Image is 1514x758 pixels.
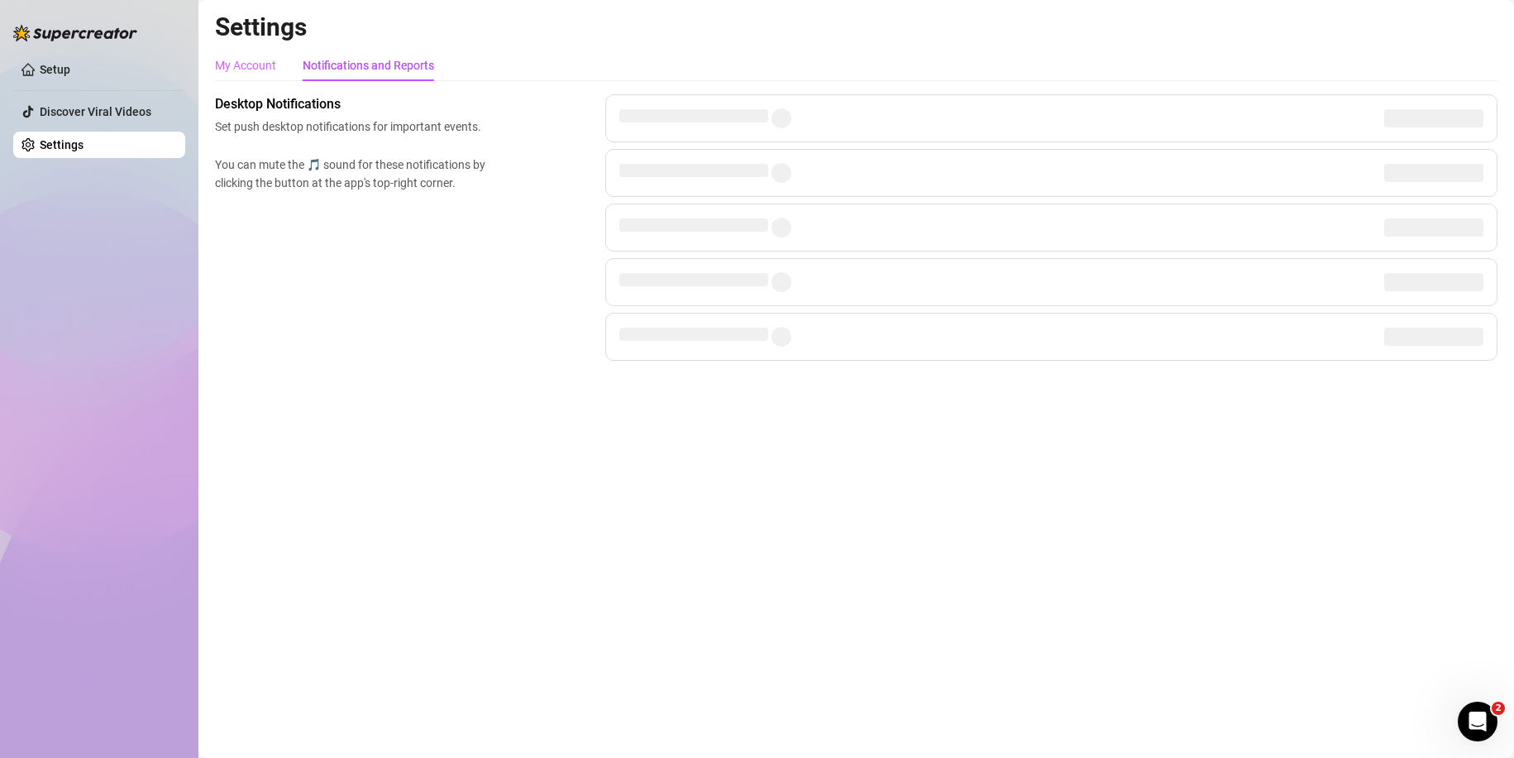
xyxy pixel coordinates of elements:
span: 2 [1492,702,1505,715]
span: Desktop Notifications [215,94,493,114]
span: Set push desktop notifications for important events. [215,118,493,136]
div: My Account [215,56,276,74]
div: Notifications and Reports [303,56,434,74]
img: logo-BBDzfeDw.svg [13,25,137,41]
iframe: Intercom live chat [1458,702,1497,741]
a: Setup [40,63,70,76]
a: Settings [40,138,84,151]
a: Discover Viral Videos [40,105,151,118]
h2: Settings [215,12,1497,43]
span: You can mute the 🎵 sound for these notifications by clicking the button at the app's top-right co... [215,156,493,192]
